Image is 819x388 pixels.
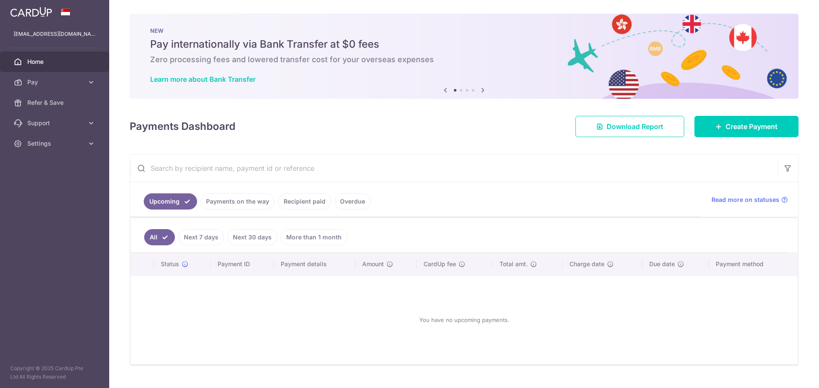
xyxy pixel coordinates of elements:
span: Due date [649,260,675,268]
img: Bank transfer banner [130,14,799,99]
span: Total amt. [500,260,528,268]
span: Amount [362,260,384,268]
span: Download Report [607,121,663,132]
h4: Payments Dashboard [130,119,235,134]
span: Create Payment [726,121,778,132]
span: Status [161,260,179,268]
a: Next 30 days [227,229,277,245]
a: Upcoming [144,193,197,210]
h5: Pay internationally via Bank Transfer at $0 fees [150,37,778,51]
a: Create Payment [694,116,799,137]
a: Learn more about Bank Transfer [150,75,256,83]
a: Next 7 days [178,229,224,245]
th: Payment method [709,253,798,275]
input: Search by recipient name, payment id or reference [130,155,778,182]
span: Refer & Save [27,98,84,107]
span: CardUp fee [424,260,456,268]
a: Overdue [334,193,371,210]
a: All [144,229,175,245]
div: You have no upcoming payments. [141,282,787,357]
img: CardUp [10,7,52,17]
span: Charge date [569,260,604,268]
a: Download Report [575,116,684,137]
a: Recipient paid [278,193,331,210]
p: NEW [150,27,778,34]
span: Home [27,57,84,66]
span: Settings [27,139,84,148]
a: Payments on the way [200,193,275,210]
a: More than 1 month [281,229,347,245]
span: Pay [27,78,84,86]
p: [EMAIL_ADDRESS][DOMAIN_NAME] [14,30,96,38]
a: Read more on statuses [712,195,788,204]
h6: Zero processing fees and lowered transfer cost for your overseas expenses [150,55,778,65]
span: Read more on statuses [712,195,779,204]
th: Payment details [274,253,356,275]
th: Payment ID [211,253,274,275]
span: Support [27,119,84,127]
